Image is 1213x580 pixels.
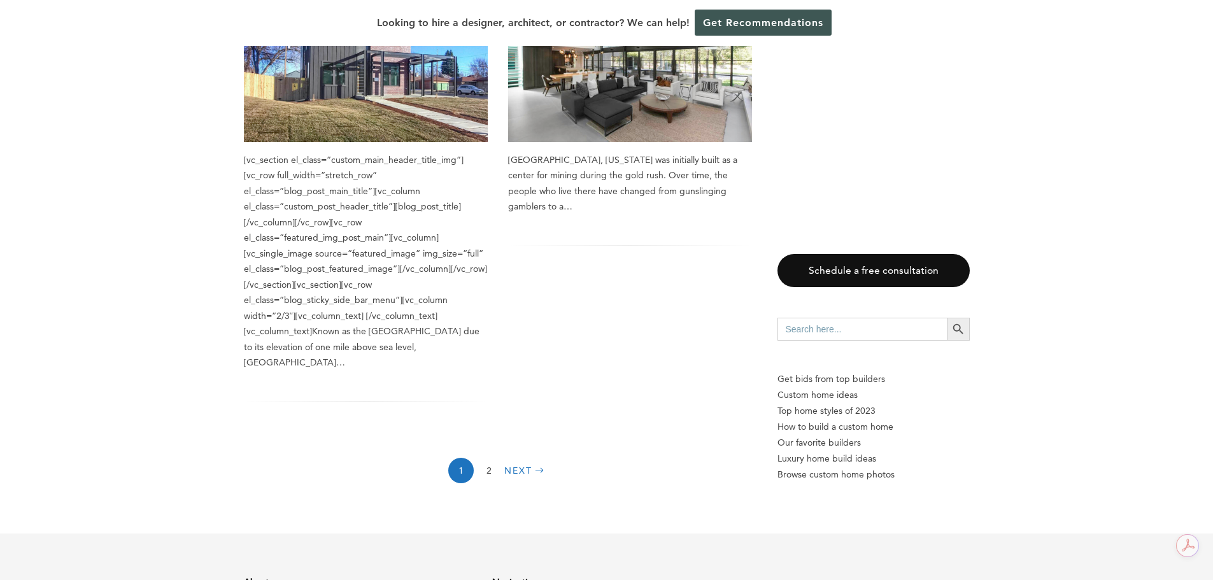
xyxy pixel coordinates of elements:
a: Custom home ideas [777,387,970,403]
a: Next [504,458,548,483]
a: How to build a custom home [777,419,970,435]
a: 2 [476,458,502,483]
svg: Search [951,322,965,336]
a: Our favorite builders [777,435,970,451]
a: Get Recommendations [695,10,832,36]
a: Browse custom home photos [777,467,970,483]
div: [vc_section el_class=”custom_main_header_title_img”][vc_row full_width=”stretch_row” el_class=”bl... [244,152,488,371]
a: Top home styles of 2023 [777,403,970,419]
div: [GEOGRAPHIC_DATA], [US_STATE] was initially built as a center for mining during the gold rush. Ov... [508,152,752,215]
input: Search here... [777,318,947,341]
span: 1 [448,458,474,483]
a: Luxury home build ideas [777,451,970,467]
p: Get bids from top builders [777,371,970,387]
a: Schedule a free consultation [777,254,970,288]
